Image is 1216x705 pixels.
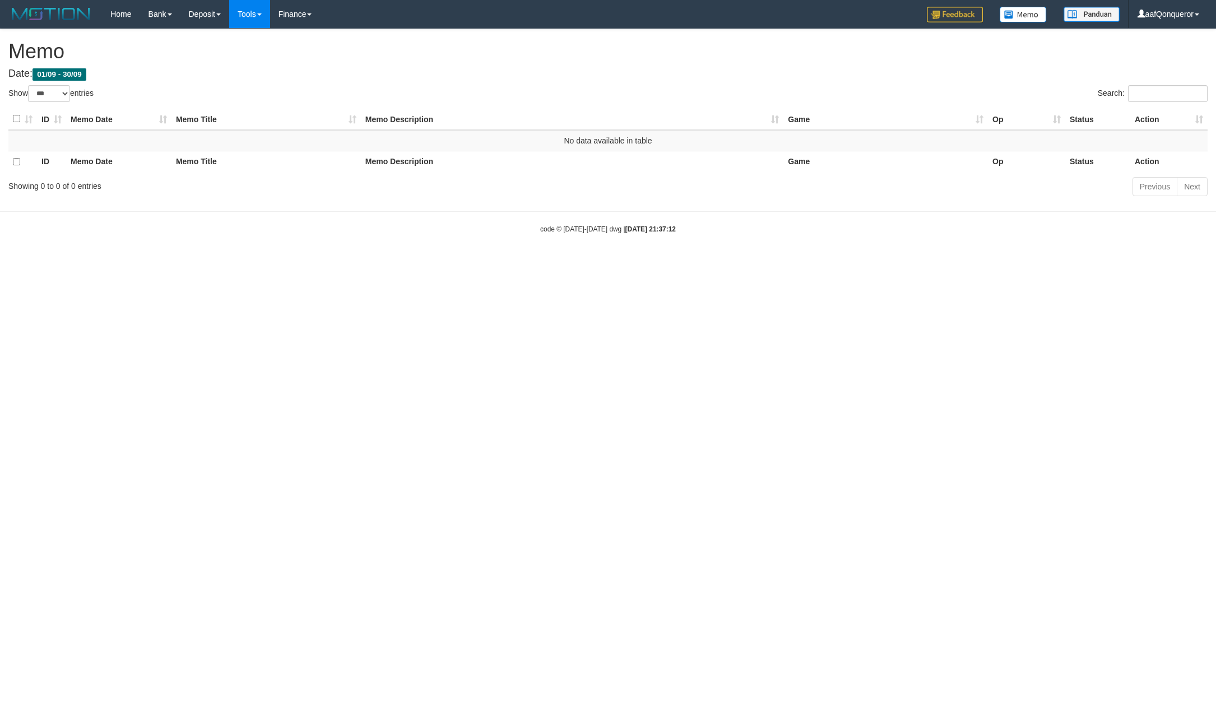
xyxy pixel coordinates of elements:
[171,108,361,130] th: Memo Title: activate to sort column ascending
[1130,108,1208,130] th: Action: activate to sort column ascending
[8,40,1208,63] h1: Memo
[1064,7,1120,22] img: panduan.png
[1130,151,1208,173] th: Action
[28,85,70,102] select: Showentries
[988,108,1065,130] th: Op: activate to sort column ascending
[1128,85,1208,102] input: Search:
[8,68,1208,80] h4: Date:
[1065,108,1130,130] th: Status
[37,151,66,173] th: ID
[625,225,676,233] strong: [DATE] 21:37:12
[1000,7,1047,22] img: Button%20Memo.svg
[8,6,94,22] img: MOTION_logo.png
[1177,177,1208,196] a: Next
[66,151,171,173] th: Memo Date
[783,108,988,130] th: Game: activate to sort column ascending
[361,108,784,130] th: Memo Description: activate to sort column ascending
[66,108,171,130] th: Memo Date: activate to sort column ascending
[8,176,498,192] div: Showing 0 to 0 of 0 entries
[8,85,94,102] label: Show entries
[783,151,988,173] th: Game
[361,151,784,173] th: Memo Description
[988,151,1065,173] th: Op
[33,68,86,81] span: 01/09 - 30/09
[540,225,676,233] small: code © [DATE]-[DATE] dwg |
[927,7,983,22] img: Feedback.jpg
[8,130,1208,151] td: No data available in table
[1098,85,1208,102] label: Search:
[37,108,66,130] th: ID: activate to sort column ascending
[171,151,361,173] th: Memo Title
[1065,151,1130,173] th: Status
[1133,177,1177,196] a: Previous
[8,108,37,130] th: : activate to sort column ascending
